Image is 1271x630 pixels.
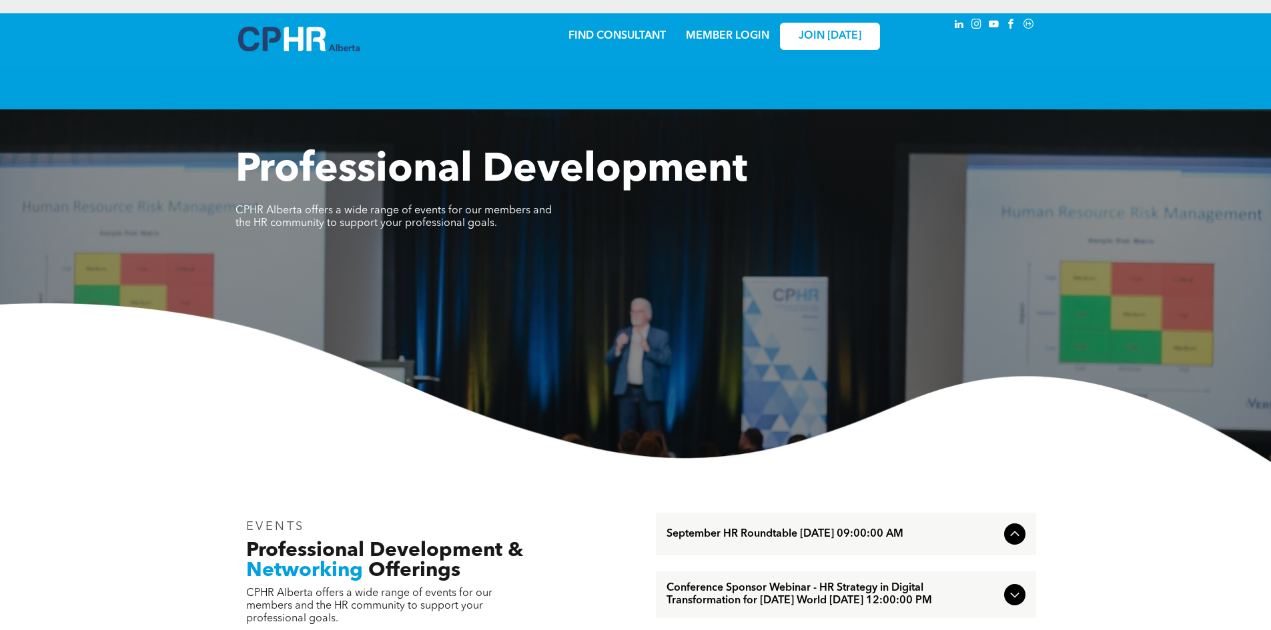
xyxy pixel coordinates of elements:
span: Conference Sponsor Webinar - HR Strategy in Digital Transformation for [DATE] World [DATE] 12:00:... [667,582,999,607]
a: facebook [1004,17,1019,35]
a: Social network [1021,17,1036,35]
a: JOIN [DATE] [780,23,880,50]
a: FIND CONSULTANT [568,31,666,41]
span: CPHR Alberta offers a wide range of events for our members and the HR community to support your p... [246,588,492,624]
span: September HR Roundtable [DATE] 09:00:00 AM [667,528,999,541]
span: Professional Development [236,151,747,191]
img: A blue and white logo for cp alberta [238,27,360,51]
a: youtube [987,17,1001,35]
span: JOIN [DATE] [799,30,861,43]
a: linkedin [952,17,967,35]
span: CPHR Alberta offers a wide range of events for our members and the HR community to support your p... [236,205,552,229]
span: Networking [246,561,363,581]
span: Offerings [368,561,460,581]
span: Professional Development & [246,541,523,561]
span: EVENTS [246,521,306,533]
a: MEMBER LOGIN [686,31,769,41]
a: instagram [969,17,984,35]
